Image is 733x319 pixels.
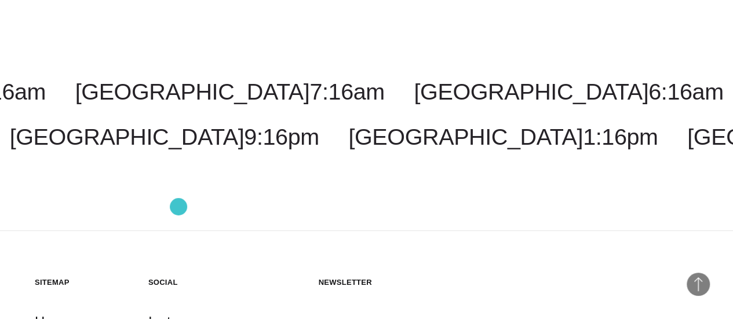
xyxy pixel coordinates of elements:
h5: Newsletter [319,277,698,287]
a: [GEOGRAPHIC_DATA]9:16pm [10,124,319,149]
h5: Social [148,277,245,287]
a: [GEOGRAPHIC_DATA]1:16pm [348,124,658,149]
h5: Sitemap [35,277,131,287]
span: 9:16pm [244,124,319,149]
a: [GEOGRAPHIC_DATA]6:16am [414,79,723,104]
span: 7:16am [309,79,384,104]
span: 6:16am [648,79,723,104]
button: Back to Top [687,273,710,296]
span: 1:16pm [583,124,658,149]
a: [GEOGRAPHIC_DATA]7:16am [75,79,385,104]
